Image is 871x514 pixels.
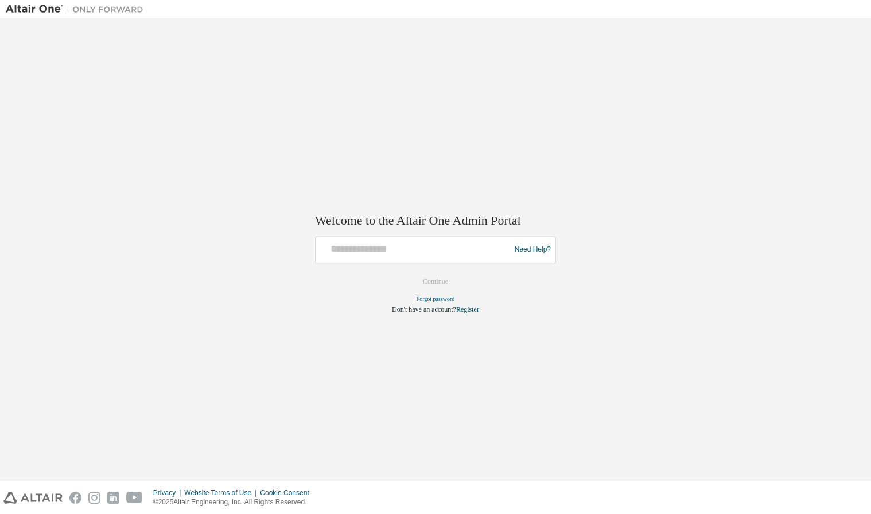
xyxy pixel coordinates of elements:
[515,250,551,250] a: Need Help?
[153,488,184,497] div: Privacy
[184,488,260,497] div: Website Terms of Use
[417,296,455,302] a: Forgot password
[3,492,63,504] img: altair_logo.svg
[126,492,143,504] img: youtube.svg
[315,213,556,229] h2: Welcome to the Altair One Admin Portal
[456,305,479,313] a: Register
[69,492,81,504] img: facebook.svg
[107,492,119,504] img: linkedin.svg
[6,3,149,15] img: Altair One
[88,492,100,504] img: instagram.svg
[153,497,316,507] p: © 2025 Altair Engineering, Inc. All Rights Reserved.
[392,305,456,313] span: Don't have an account?
[260,488,316,497] div: Cookie Consent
